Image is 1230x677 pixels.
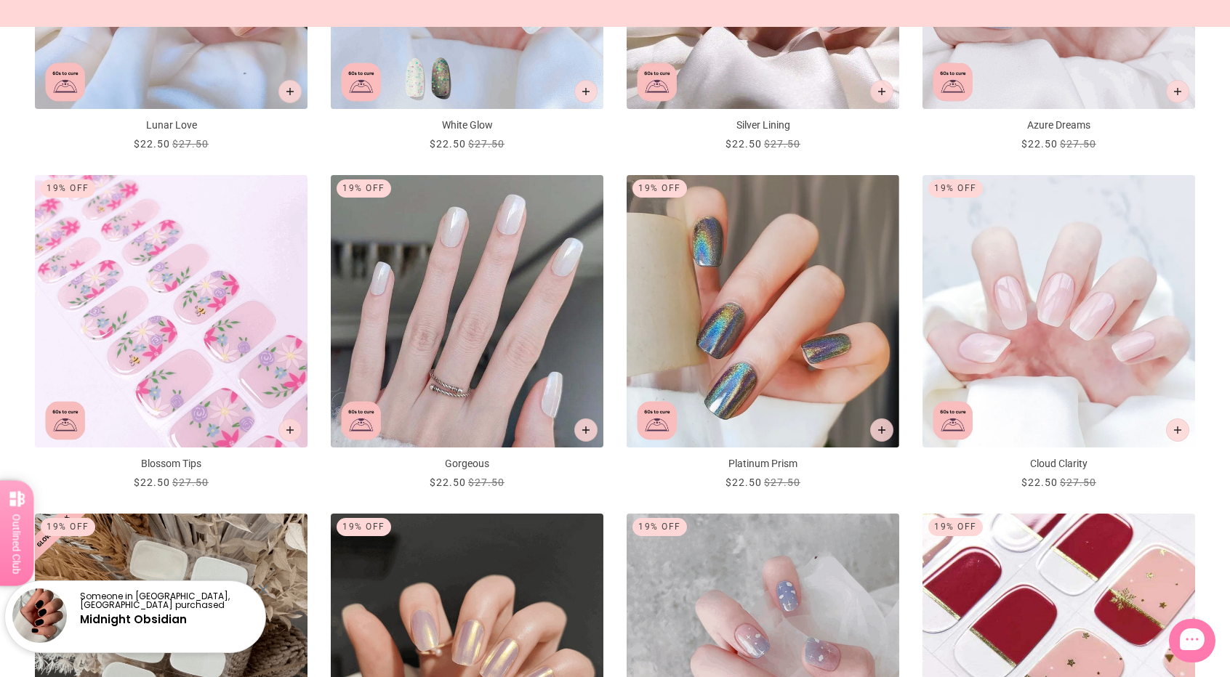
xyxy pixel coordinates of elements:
div: 19% Off [928,179,983,198]
p: White Glow [331,118,603,133]
span: $27.50 [468,138,505,150]
button: Add to cart [870,80,893,103]
button: Add to cart [574,80,598,103]
div: 19% Off [337,518,391,536]
button: Add to cart [278,418,302,442]
span: $22.50 [134,138,170,150]
a: Midnight Obsidian [80,612,187,627]
button: Add to cart [278,80,302,103]
span: $22.50 [430,138,466,150]
p: Azure Dreams [922,118,1195,133]
img: Platinum Prism - Outlined Semi Cured Gel Nail Strips [627,175,899,447]
span: $22.50 [725,138,762,150]
span: $27.50 [764,138,800,150]
a: Platinum Prism [627,175,899,490]
span: $27.50 [1060,138,1096,150]
div: 19% Off [632,179,687,198]
a: Cloud Clarity [922,175,1195,490]
span: $27.50 [172,477,209,488]
span: $22.50 [430,477,466,488]
span: $27.50 [1060,477,1096,488]
p: Gorgeous [331,456,603,471]
span: $22.50 [1021,477,1058,488]
p: Someone in [GEOGRAPHIC_DATA], [GEOGRAPHIC_DATA] purchased [80,592,253,609]
img: Blossom Breeze-Semi Cured Gel Strips-Outlined [35,175,307,447]
button: Add to cart [1166,418,1189,442]
button: Add to cart [1166,80,1189,103]
button: Add to cart [574,418,598,442]
div: 19% Off [632,518,687,536]
span: $22.50 [725,477,762,488]
img: gorgeous-semi-cured-gel-strips-2_700x.jpg [331,175,603,447]
a: Gorgeous [331,175,603,490]
span: $27.50 [764,477,800,488]
div: 19% Off [41,518,95,536]
span: $22.50 [1021,138,1058,150]
p: Silver Lining [627,118,899,133]
span: $27.50 [172,138,209,150]
div: 19% Off [41,179,95,198]
p: Lunar Love [35,118,307,133]
div: 19% Off [337,179,391,198]
p: Platinum Prism [627,456,899,471]
div: 19% Off [928,518,983,536]
button: Add to cart [870,418,893,442]
p: Blossom Tips [35,456,307,471]
p: Cloud Clarity [922,456,1195,471]
span: $22.50 [134,477,170,488]
a: Blossom Tips [35,175,307,490]
span: $27.50 [468,477,505,488]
